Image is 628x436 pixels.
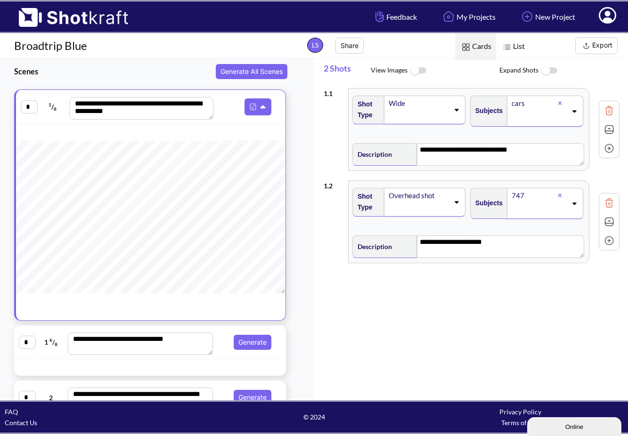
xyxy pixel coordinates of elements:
div: 1 . 2 [324,176,343,191]
div: Overhead shot [388,189,449,202]
span: 2 [36,392,66,403]
a: FAQ [5,408,18,416]
div: Terms of Use [417,417,623,428]
span: Expand Shots [499,61,628,81]
img: Home Icon [440,8,457,24]
span: Shot Type [353,97,380,123]
button: Export [575,37,618,54]
iframe: chat widget [527,415,623,436]
img: Expand Icon [602,122,616,137]
span: 2 Shots [324,58,371,83]
a: My Projects [433,4,503,29]
img: ToggleOff Icon [538,61,560,81]
span: LS [307,38,323,53]
button: Generate [234,390,271,405]
img: Add Icon [602,234,616,248]
span: 8 [54,106,57,112]
div: Wide [388,97,449,110]
span: © 2024 [211,412,417,422]
h3: Scenes [14,66,212,77]
span: Description [353,239,392,254]
a: Contact Us [5,419,37,427]
button: Generate [234,335,271,350]
button: Share [335,38,364,54]
img: Add Icon [602,141,616,155]
img: Pdf Icon [247,101,259,113]
img: Export Icon [580,40,592,52]
img: ToggleOff Icon [408,61,429,81]
span: Description [353,146,392,162]
span: List [496,33,530,60]
div: 1 . 1 [324,83,343,99]
span: 1 [49,102,51,107]
img: Hand Icon [373,8,386,24]
span: 6 [49,337,52,343]
button: Generate All Scenes [216,64,287,79]
span: Subjects [471,195,503,211]
img: Expand Icon [602,215,616,229]
span: Feedback [373,11,417,22]
div: Privacy Policy [417,406,623,417]
img: Trash Icon [602,104,616,118]
a: New Project [512,4,582,29]
span: 8 [55,342,57,347]
span: Shot Type [353,189,380,215]
span: / [38,99,67,114]
img: Add Icon [519,8,535,24]
span: Cards [455,33,496,60]
div: 1.2Shot TypeOverhead shotSubjects747Description**** **** **** **** **Trash IconExpand IconAdd Icon [324,176,620,268]
span: Subjects [471,103,503,119]
span: 1 / [36,335,66,350]
img: Card Icon [460,41,472,53]
img: Trash Icon [602,196,616,210]
div: cars [511,97,558,110]
span: View Images [371,61,499,81]
div: 747 [511,189,558,202]
img: List Icon [501,41,513,53]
